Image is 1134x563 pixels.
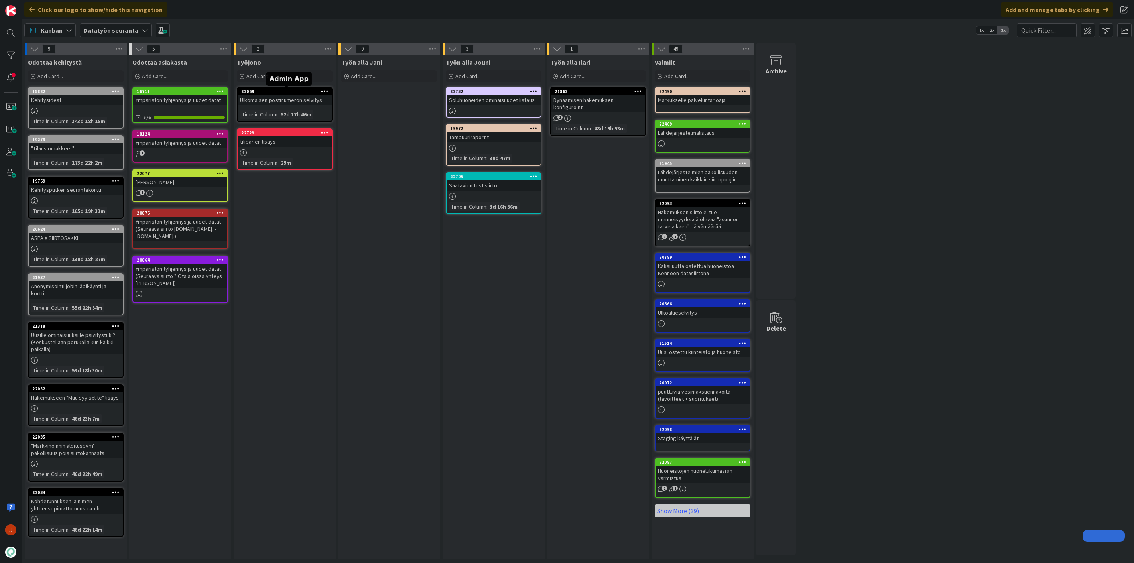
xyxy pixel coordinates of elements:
[133,264,227,288] div: Ympäristön tyhjennys ja uudet datat (Seuraava siirto ? Ota ajoissa yhteys [PERSON_NAME])
[664,73,690,80] span: Add Card...
[29,441,123,458] div: "Markkinoinnin aloituspvm" pakollisuus pois siirtokannasta
[5,524,16,535] img: JM
[70,366,104,375] div: 53d 18h 30m
[766,323,786,333] div: Delete
[656,386,750,404] div: puuttuvia vesimaksuennakoita (tavoitteet + suoritukset)
[656,379,750,386] div: 20972
[656,88,750,95] div: 22490
[69,207,70,215] span: :
[659,301,750,307] div: 20666
[29,330,123,354] div: Uusille ominaisuuksille päivitystuki? (Keskustellaan porukalla kun kaikki paikalla)
[237,87,333,122] a: 22069Ulkomaisen postinumeron selvitysTime in Column:52d 17h 46m
[655,199,750,246] a: 22093Hakemuksen siirto ei tue menneisyydessä olevaa "asunnon tarve alkaen" päivämäärää
[133,177,227,187] div: [PERSON_NAME]
[655,58,675,66] span: Valmiit
[557,115,563,120] span: 1
[28,177,124,219] a: 19769Kehitysputken seurantakorttiTime in Column:165d 19h 33m
[656,95,750,105] div: Markukselle palveluntarjoaja
[132,169,228,202] a: 22077[PERSON_NAME]
[655,339,750,372] a: 21514Uusi ostettu kiinteistö ja huoneisto
[69,470,70,478] span: :
[656,160,750,167] div: 21945
[447,180,541,191] div: Saatavien testisiirto
[137,171,227,176] div: 22077
[142,73,167,80] span: Add Card...
[28,58,82,66] span: Odottaa kehitystä
[655,299,750,333] a: 20666Ulkoalueselvitys
[31,255,69,264] div: Time in Column
[356,44,369,54] span: 0
[655,159,750,193] a: 21945Lähdejärjestelmien pakollisuuden muuttaminen kaikkiin siirtopohjiin
[656,433,750,443] div: Staging käyttäjät
[447,95,541,105] div: Soluhuoneiden ominaisuudet listaus
[70,525,104,534] div: 46d 22h 14m
[29,281,123,299] div: Anonymisointi jobin läpikäynti ja kortti
[29,136,123,143] div: 19279
[241,130,332,136] div: 22729
[28,225,124,267] a: 20624ASPA X SIIRTOSAKKITime in Column:130d 18h 27m
[144,113,151,122] span: 6/6
[447,173,541,180] div: 22705
[137,89,227,94] div: 16711
[29,385,123,392] div: 22082
[656,254,750,261] div: 20789
[70,207,107,215] div: 165d 19h 33m
[455,73,481,80] span: Add Card...
[133,88,227,95] div: 16711
[450,126,541,131] div: 19972
[28,384,124,426] a: 22082Hakemukseen "Muu syy selite" lisäysTime in Column:46d 23h 7m
[446,87,541,118] a: 22732Soluhuoneiden ominaisuudet listaus
[29,136,123,154] div: 19279"Tilauslomakkeet"
[279,158,293,167] div: 29m
[83,26,138,34] b: Datatyön seuranta
[447,132,541,142] div: Tampuuriraportit
[31,117,69,126] div: Time in Column
[246,73,272,80] span: Add Card...
[140,190,145,195] span: 1
[70,255,107,264] div: 130d 18h 27m
[132,209,228,249] a: 20876Ympäristön tyhjennys ja uudet datat (Seuraava siirto [DOMAIN_NAME]. - [DOMAIN_NAME].)
[42,44,56,54] span: 9
[238,129,332,136] div: 22729
[659,380,750,386] div: 20972
[656,254,750,278] div: 20789Kaksi uutta ostettua huoneistoa Kennoon datasiirtona
[555,89,645,94] div: 21862
[69,303,70,312] span: :
[133,88,227,105] div: 16711Ympäristön tyhjennys ja uudet datat
[656,160,750,185] div: 21945Lähdejärjestelmien pakollisuuden muuttaminen kaikkiin siirtopohjiin
[662,486,667,491] span: 2
[240,110,278,119] div: Time in Column
[565,44,578,54] span: 1
[673,234,678,239] span: 1
[278,110,279,119] span: :
[32,89,123,94] div: 15882
[659,341,750,346] div: 21514
[32,434,123,440] div: 22035
[655,425,750,451] a: 22098Staging käyttäjät
[659,427,750,432] div: 22098
[137,131,227,137] div: 18124
[133,209,227,217] div: 20876
[656,88,750,105] div: 22490Markukselle palveluntarjoaja
[32,226,123,232] div: 20624
[656,307,750,318] div: Ulkoalueselvitys
[251,44,265,54] span: 2
[133,95,227,105] div: Ympäristön tyhjennys ja uudet datat
[656,207,750,232] div: Hakemuksen siirto ei tue menneisyydessä olevaa "asunnon tarve alkaen" päivämäärää
[486,154,488,163] span: :
[29,143,123,154] div: "Tilauslomakkeet"
[238,95,332,105] div: Ulkomaisen postinumeron selvitys
[28,322,124,378] a: 21318Uusille ominaisuuksille päivitystuki? (Keskustellaan porukalla kun kaikki paikalla)Time in C...
[133,217,227,241] div: Ympäristön tyhjennys ja uudet datat (Seuraava siirto [DOMAIN_NAME]. - [DOMAIN_NAME].)
[662,234,667,239] span: 1
[41,26,63,35] span: Kanban
[446,58,490,66] span: Työn alla Jouni
[32,137,123,142] div: 19279
[656,340,750,347] div: 21514
[69,414,70,423] span: :
[656,120,750,128] div: 22409
[659,459,750,465] div: 22087
[447,88,541,105] div: 22732Soluhuoneiden ominaisuudet listaus
[32,323,123,329] div: 21318
[656,128,750,138] div: Lähdejärjestelmälistaus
